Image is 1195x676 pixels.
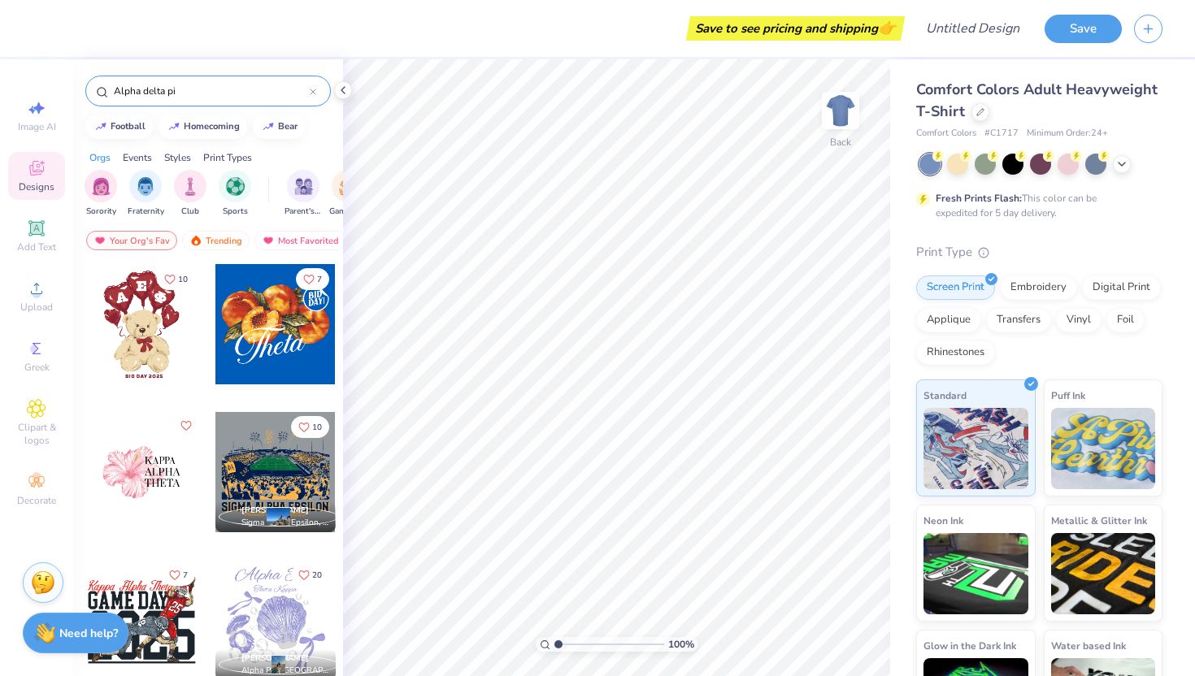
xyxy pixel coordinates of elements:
[1051,512,1147,529] span: Metallic & Glitter Ink
[85,170,117,218] div: filter for Sorority
[241,517,329,529] span: Sigma Alpha Epsilon, [US_STATE][GEOGRAPHIC_DATA]
[241,505,309,516] span: [PERSON_NAME]
[182,231,250,250] div: Trending
[174,170,206,218] div: filter for Club
[219,170,251,218] button: filter button
[936,191,1136,220] div: This color can be expedited for 5 day delivery.
[92,177,111,196] img: Sorority Image
[916,340,995,365] div: Rhinestones
[1056,308,1102,332] div: Vinyl
[916,275,995,300] div: Screen Print
[24,361,50,374] span: Greek
[913,12,1032,45] input: Untitled Design
[19,180,54,193] span: Designs
[1000,275,1077,300] div: Embroidery
[241,652,309,664] span: [PERSON_NAME]
[223,206,248,218] span: Sports
[285,206,322,218] span: Parent's Weekend
[1051,408,1156,489] img: Puff Ink
[668,637,694,652] span: 100 %
[178,275,188,284] span: 10
[329,170,367,218] div: filter for Game Day
[20,301,53,314] span: Upload
[112,83,310,99] input: Try "Alpha"
[329,206,367,218] span: Game Day
[285,170,322,218] div: filter for Parent's Weekend
[936,192,1022,205] strong: Fresh Prints Flash:
[878,18,896,37] span: 👉
[312,571,322,579] span: 20
[181,206,199,218] span: Club
[159,115,247,139] button: homecoming
[162,564,195,586] button: Like
[89,150,111,165] div: Orgs
[296,268,329,290] button: Like
[916,80,1158,121] span: Comfort Colors Adult Heavyweight T-Shirt
[1051,637,1126,654] span: Water based Ink
[824,94,857,127] img: Back
[128,170,164,218] button: filter button
[184,122,240,131] div: homecoming
[923,637,1016,654] span: Glow in the Dark Ink
[17,240,56,253] span: Add Text
[86,206,116,218] span: Sorority
[1051,387,1085,404] span: Puff Ink
[294,177,313,196] img: Parent's Weekend Image
[59,626,118,641] strong: Need help?
[8,421,65,447] span: Clipart & logos
[111,122,146,131] div: football
[183,571,188,579] span: 7
[85,170,117,218] button: filter button
[984,127,1019,141] span: # C1717
[253,115,305,139] button: bear
[923,387,967,404] span: Standard
[262,235,275,246] img: most_fav.gif
[164,150,191,165] div: Styles
[916,243,1162,262] div: Print Type
[278,122,298,131] div: bear
[128,170,164,218] div: filter for Fraternity
[262,122,275,132] img: trend_line.gif
[167,122,180,132] img: trend_line.gif
[123,150,152,165] div: Events
[285,170,322,218] button: filter button
[329,170,367,218] button: filter button
[923,408,1028,489] img: Standard
[254,231,346,250] div: Most Favorited
[181,177,199,196] img: Club Image
[94,122,107,132] img: trend_line.gif
[1045,15,1122,43] button: Save
[189,235,202,246] img: trending.gif
[339,177,358,196] img: Game Day Image
[916,308,981,332] div: Applique
[93,235,106,246] img: most_fav.gif
[174,170,206,218] button: filter button
[17,494,56,507] span: Decorate
[690,16,901,41] div: Save to see pricing and shipping
[157,268,195,290] button: Like
[830,135,851,149] div: Back
[291,416,329,438] button: Like
[923,512,963,529] span: Neon Ink
[1106,308,1145,332] div: Foil
[203,150,252,165] div: Print Types
[317,275,322,284] span: 7
[18,120,56,133] span: Image AI
[137,177,154,196] img: Fraternity Image
[219,170,251,218] div: filter for Sports
[85,115,153,139] button: football
[226,177,245,196] img: Sports Image
[1082,275,1161,300] div: Digital Print
[291,564,329,586] button: Like
[1051,533,1156,614] img: Metallic & Glitter Ink
[312,423,322,431] span: 10
[1027,127,1108,141] span: Minimum Order: 24 +
[176,416,196,435] button: Like
[86,231,177,250] div: Your Org's Fav
[986,308,1051,332] div: Transfers
[128,206,164,218] span: Fraternity
[916,127,976,141] span: Comfort Colors
[923,533,1028,614] img: Neon Ink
